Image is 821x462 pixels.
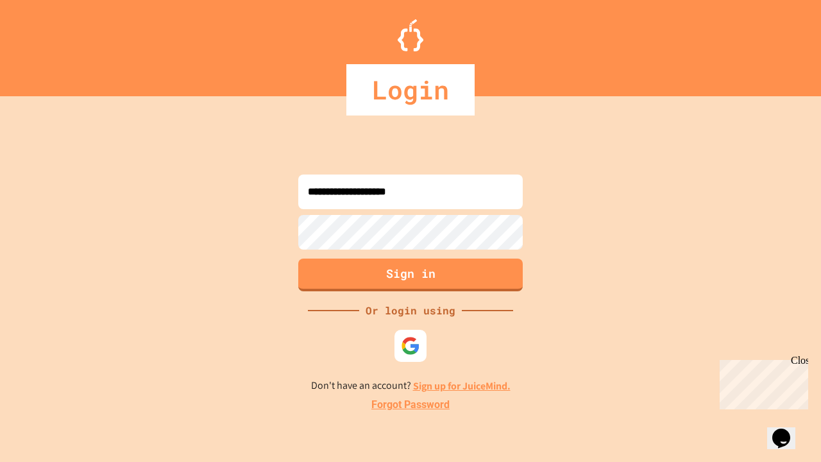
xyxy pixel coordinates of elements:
img: Logo.svg [398,19,423,51]
div: Chat with us now!Close [5,5,89,81]
p: Don't have an account? [311,378,511,394]
a: Forgot Password [371,397,450,413]
iframe: chat widget [715,355,808,409]
a: Sign up for JuiceMind. [413,379,511,393]
button: Sign in [298,259,523,291]
div: Or login using [359,303,462,318]
iframe: chat widget [767,411,808,449]
img: google-icon.svg [401,336,420,355]
div: Login [346,64,475,116]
